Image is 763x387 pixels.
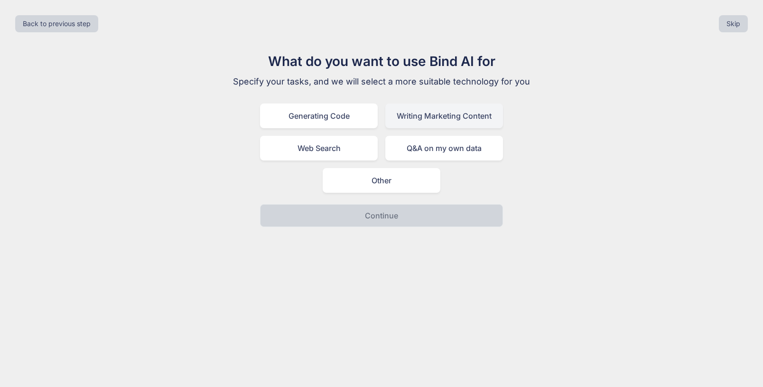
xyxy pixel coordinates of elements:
p: Continue [365,210,398,221]
div: Generating Code [260,104,378,128]
div: Web Search [260,136,378,160]
h1: What do you want to use Bind AI for [222,51,541,71]
p: Specify your tasks, and we will select a more suitable technology for you [222,75,541,88]
button: Back to previous step [15,15,98,32]
div: Other [323,168,440,193]
div: Q&A on my own data [385,136,503,160]
div: Writing Marketing Content [385,104,503,128]
button: Continue [260,204,503,227]
button: Skip [719,15,748,32]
